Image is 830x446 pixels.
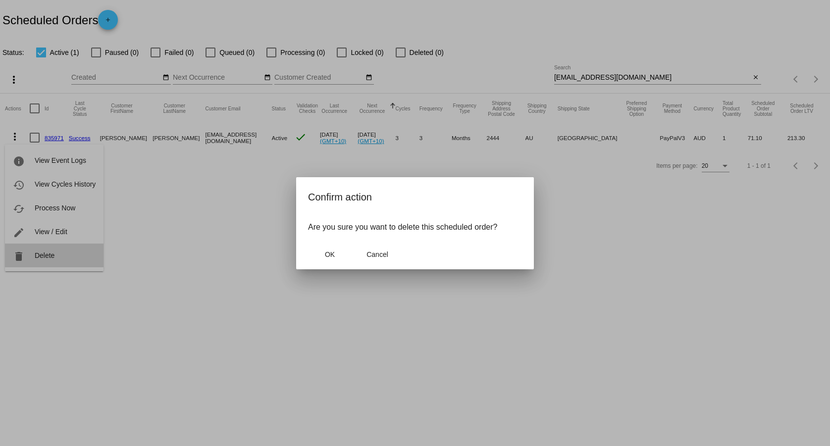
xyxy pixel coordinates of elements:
p: Are you sure you want to delete this scheduled order? [308,223,522,232]
button: Close dialog [356,246,399,263]
button: Close dialog [308,246,352,263]
h2: Confirm action [308,189,522,205]
span: OK [325,250,335,258]
span: Cancel [366,250,388,258]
